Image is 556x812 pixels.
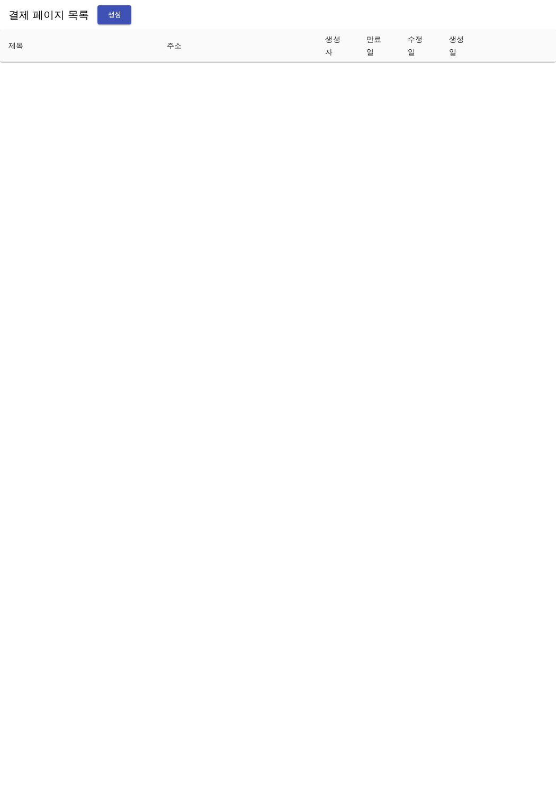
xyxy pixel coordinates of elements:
span: 생성 [106,8,123,22]
th: 생성일 [441,30,482,62]
th: 만료일 [358,30,399,62]
th: 주소 [158,30,317,62]
th: 생성자 [317,30,358,62]
button: 생성 [97,5,131,25]
th: 수정일 [399,30,441,62]
h6: 결제 페이지 목록 [8,6,89,23]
